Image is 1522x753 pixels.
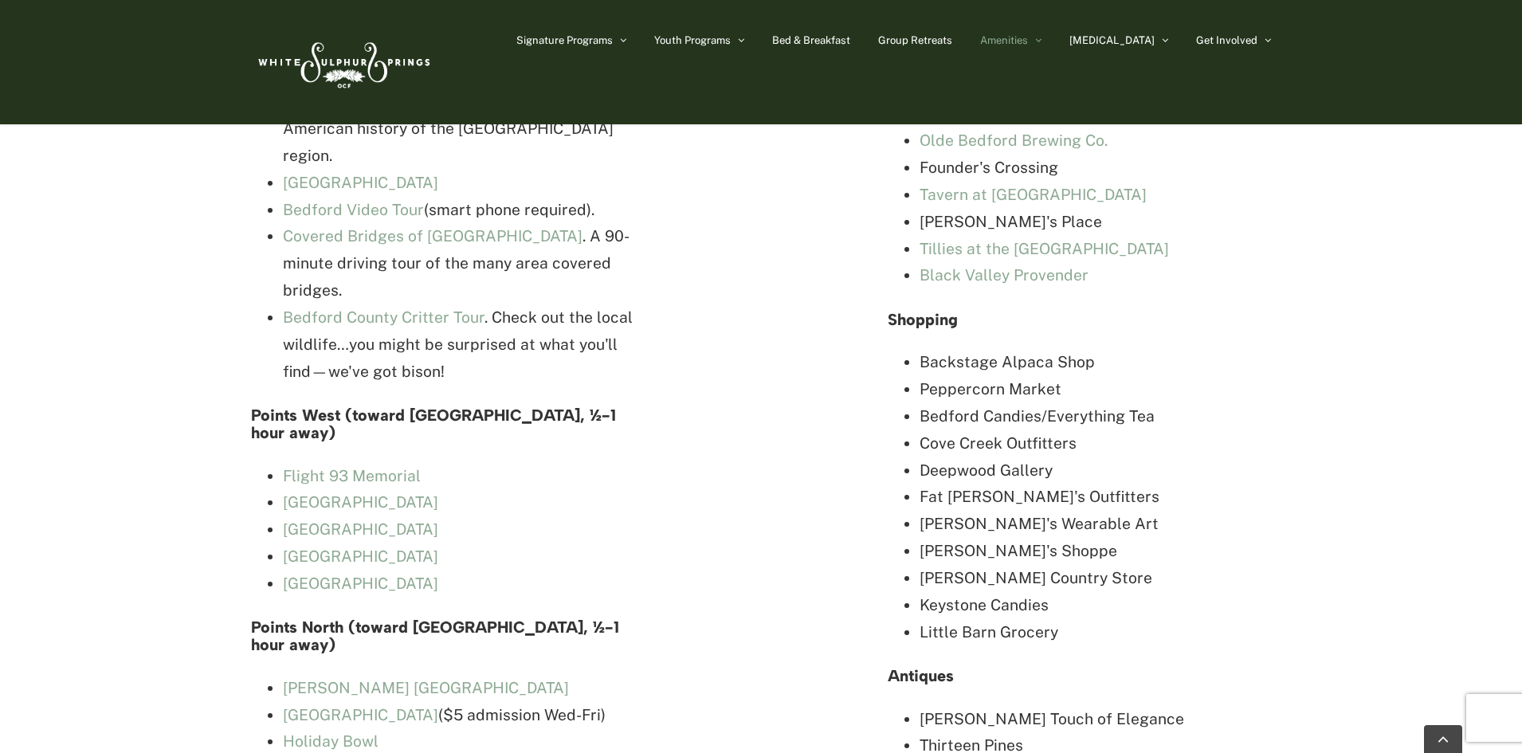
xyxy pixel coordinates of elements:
li: Cove Creek Outfitters [920,430,1271,457]
a: Flight 93 Memorial [283,467,421,484]
a: [PERSON_NAME] [GEOGRAPHIC_DATA] [283,679,569,696]
li: Peppercorn Market [920,376,1271,403]
li: . Check out the local wildlife…you might be surprised at what you'll find—we've got bison! [283,304,634,385]
a: Bedford County Critter Tour [283,308,484,326]
li: Backstage Alpaca Shop [920,349,1271,376]
h4: Points West (toward [GEOGRAPHIC_DATA], ½-1 hour away) [251,406,634,441]
li: Founder's Crossing [920,155,1271,182]
a: Covered Bridges of [GEOGRAPHIC_DATA] [283,227,583,245]
a: Olde Bedford Brewing Co. [920,131,1108,149]
span: Get Involved [1196,35,1257,45]
a: [GEOGRAPHIC_DATA] [283,174,438,191]
a: Holiday Bowl [283,732,379,750]
a: Bedford Video Tour [283,201,424,218]
span: Youth Programs [654,35,731,45]
li: Keystone Candies [920,592,1271,619]
li: Bedford Candies/Everything Tea [920,403,1271,430]
h4: Antiques [888,667,1271,684]
li: . Learn about the rich American history of the [GEOGRAPHIC_DATA] region. [283,88,634,169]
li: Little Barn Grocery [920,619,1271,646]
a: Tillies at the [GEOGRAPHIC_DATA] [920,240,1169,257]
a: [GEOGRAPHIC_DATA] [283,547,438,565]
a: [GEOGRAPHIC_DATA] [283,520,438,538]
h4: Points North (toward [GEOGRAPHIC_DATA], ½-1 hour away) [251,618,634,653]
li: Fat [PERSON_NAME]'s Outfitters [920,484,1271,511]
li: [PERSON_NAME] Touch of Elegance [920,706,1271,733]
span: Group Retreats [878,35,952,45]
a: Tavern at [GEOGRAPHIC_DATA] [920,186,1147,203]
li: [PERSON_NAME]'s Shoppe [920,538,1271,565]
li: [PERSON_NAME]'s Place [920,209,1271,236]
a: Black Valley Provender [920,266,1089,284]
li: Deepwood Gallery [920,457,1271,484]
a: [GEOGRAPHIC_DATA] [283,706,438,724]
li: ($5 admission Wed-Fri) [283,702,634,729]
li: [PERSON_NAME]'s Wearable Art [920,511,1271,538]
img: White Sulphur Springs Logo [251,25,434,100]
span: Signature Programs [516,35,613,45]
li: . A 90-minute driving tour of the many area covered bridges. [283,223,634,304]
li: (smart phone required). [283,197,634,224]
span: [MEDICAL_DATA] [1069,35,1155,45]
span: Bed & Breakfast [772,35,850,45]
span: Amenities [980,35,1028,45]
li: [PERSON_NAME] Country Store [920,565,1271,592]
a: [GEOGRAPHIC_DATA] [283,493,438,511]
h4: Shopping [888,311,1271,328]
a: [GEOGRAPHIC_DATA] [283,575,438,592]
